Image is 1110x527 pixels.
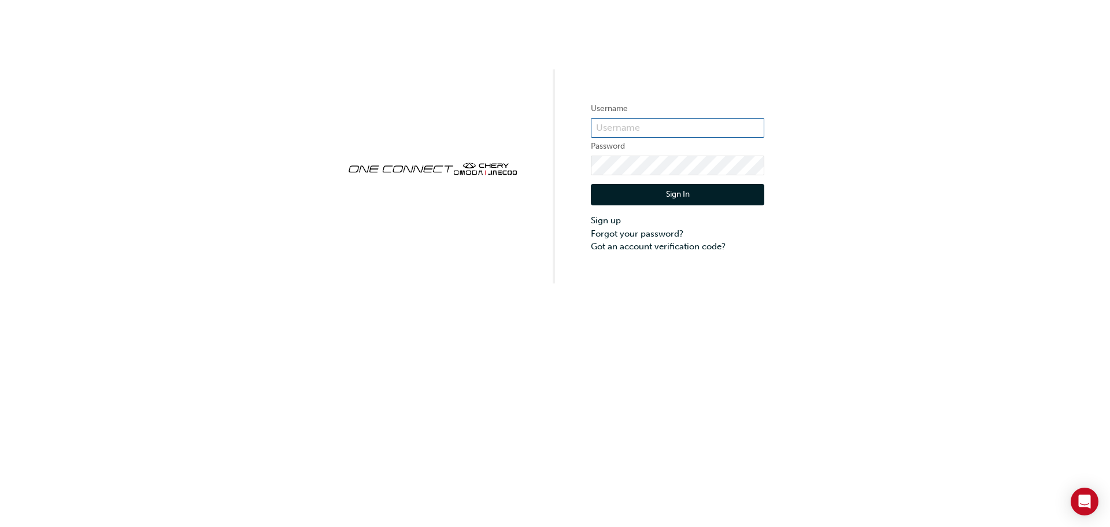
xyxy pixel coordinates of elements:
input: Username [591,118,764,138]
a: Forgot your password? [591,227,764,241]
button: Sign In [591,184,764,206]
a: Sign up [591,214,764,227]
label: Username [591,102,764,116]
img: oneconnect [346,153,519,183]
label: Password [591,139,764,153]
div: Open Intercom Messenger [1071,488,1098,515]
a: Got an account verification code? [591,240,764,253]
